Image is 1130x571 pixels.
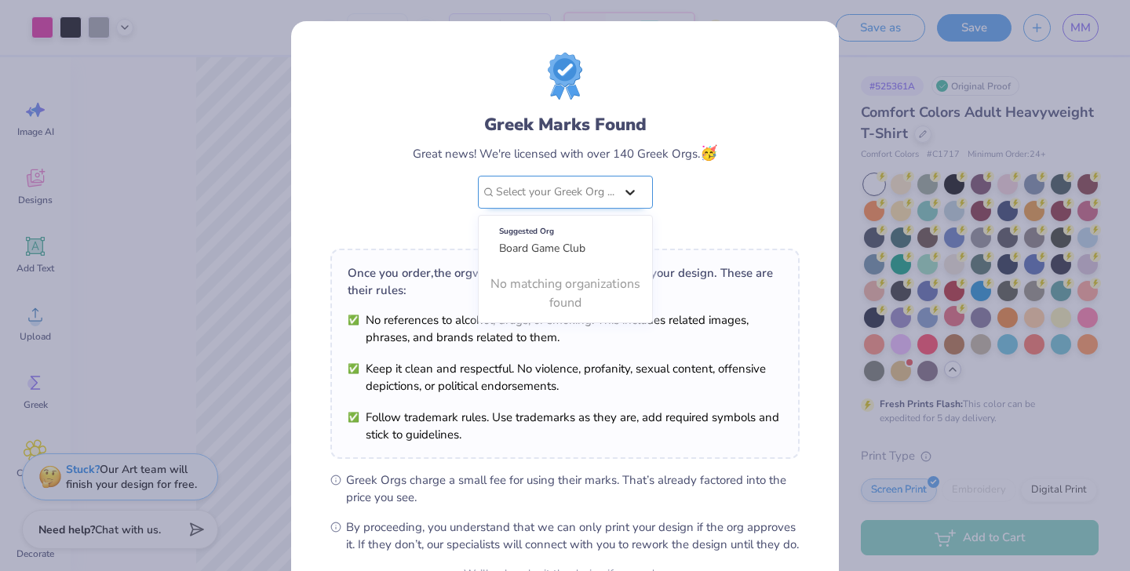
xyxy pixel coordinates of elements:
div: Greek Marks Found [484,112,647,137]
span: Board Game Club [499,241,585,256]
li: Follow trademark rules. Use trademarks as they are, add required symbols and stick to guidelines. [348,409,782,443]
li: Keep it clean and respectful. No violence, profanity, sexual content, offensive depictions, or po... [348,360,782,395]
span: By proceeding, you understand that we can only print your design if the org approves it. If they ... [346,518,800,553]
li: No references to alcohol, drugs, or smoking. This includes related images, phrases, and brands re... [348,311,782,346]
img: License badge [548,53,582,100]
div: Great news! We're licensed with over 140 Greek Orgs. [413,143,717,164]
span: Greek Orgs charge a small fee for using their marks. That’s already factored into the price you see. [346,471,800,506]
div: No matching organizations found [479,268,652,318]
div: Once you order, the org will need to review and approve your design. These are their rules: [348,264,782,299]
span: 🥳 [700,144,717,162]
div: Suggested Org [499,223,632,240]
